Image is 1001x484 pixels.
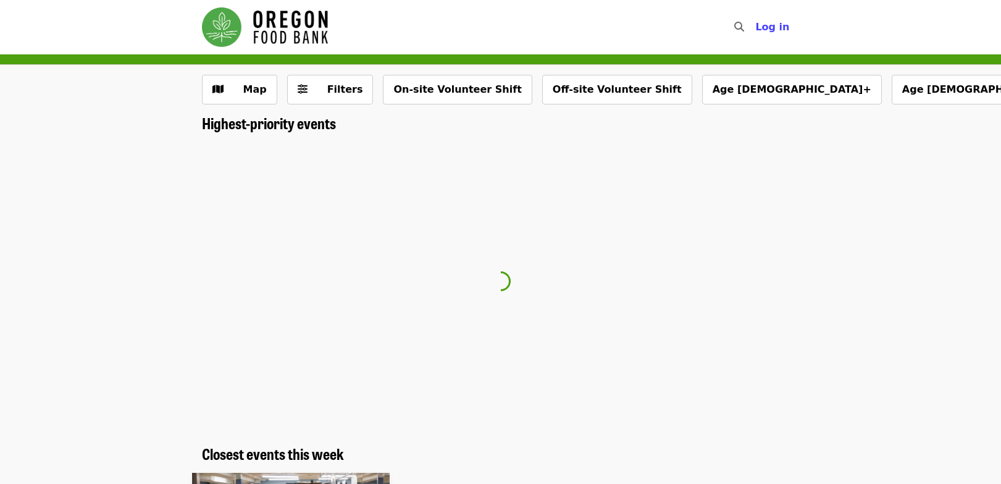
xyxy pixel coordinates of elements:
a: Highest-priority events [202,114,336,132]
button: Age [DEMOGRAPHIC_DATA]+ [702,75,882,104]
button: Filters (0 selected) [287,75,374,104]
div: Highest-priority events [192,114,810,132]
span: Closest events this week [202,443,344,464]
img: Oregon Food Bank - Home [202,7,328,47]
button: Show map view [202,75,277,104]
span: Map [243,83,267,95]
a: Closest events this week [202,445,344,463]
input: Search [752,12,761,42]
i: sliders-h icon [298,83,308,95]
span: Log in [755,21,789,33]
button: Off-site Volunteer Shift [542,75,692,104]
i: map icon [212,83,224,95]
button: On-site Volunteer Shift [383,75,532,104]
button: Log in [745,15,799,40]
i: search icon [734,21,744,33]
div: Closest events this week [192,445,810,463]
span: Highest-priority events [202,112,336,134]
span: Filters [327,83,363,95]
